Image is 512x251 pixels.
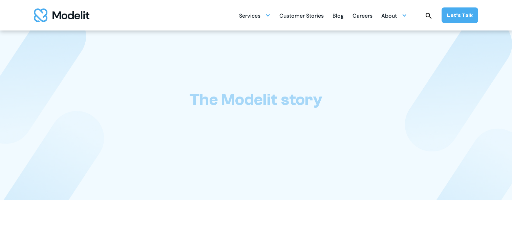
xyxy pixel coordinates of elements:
[353,9,372,22] a: Careers
[239,9,271,22] div: Services
[442,7,478,23] a: Let’s Talk
[381,9,407,22] div: About
[279,9,324,22] a: Customer Stories
[34,8,89,22] img: modelit logo
[353,10,372,23] div: Careers
[190,90,322,109] h1: The Modelit story
[279,10,324,23] div: Customer Stories
[447,12,473,19] div: Let’s Talk
[333,10,344,23] div: Blog
[333,9,344,22] a: Blog
[34,8,89,22] a: home
[381,10,397,23] div: About
[239,10,260,23] div: Services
